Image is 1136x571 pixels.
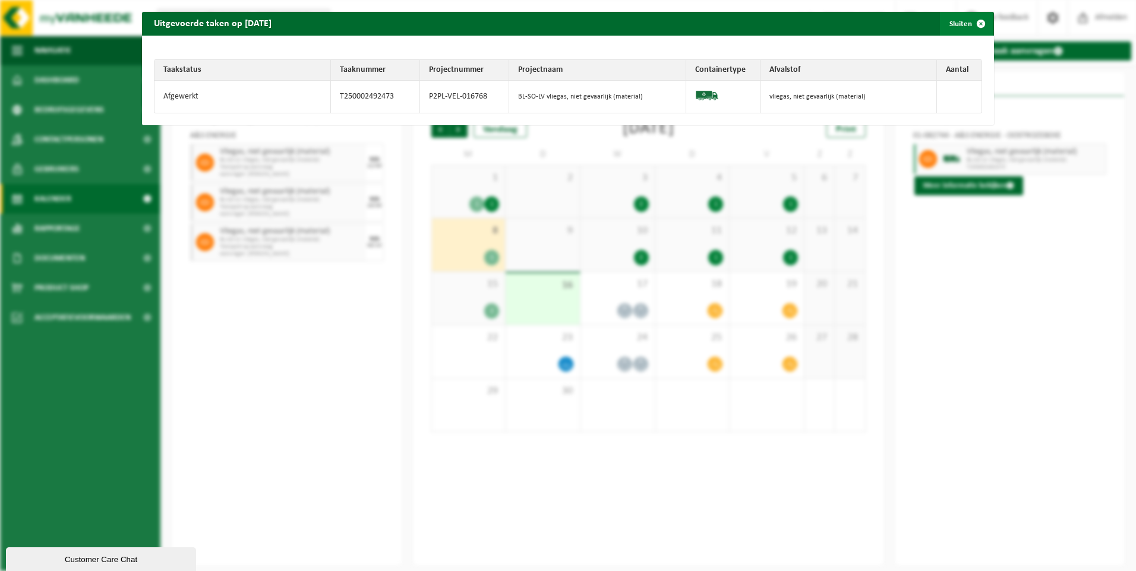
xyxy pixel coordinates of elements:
[420,60,509,81] th: Projectnummer
[420,81,509,113] td: P2PL-VEL-016768
[695,84,719,107] img: BL-SO-LV
[509,60,686,81] th: Projectnaam
[154,60,331,81] th: Taakstatus
[509,81,686,113] td: BL-SO-LV vliegas, niet gevaarlijk (material)
[6,545,198,571] iframe: chat widget
[937,60,982,81] th: Aantal
[761,60,937,81] th: Afvalstof
[142,12,283,34] h2: Uitgevoerde taken op [DATE]
[331,60,420,81] th: Taaknummer
[686,60,761,81] th: Containertype
[940,12,993,36] button: Sluiten
[761,81,937,113] td: vliegas, niet gevaarlijk (material)
[154,81,331,113] td: Afgewerkt
[331,81,420,113] td: T250002492473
